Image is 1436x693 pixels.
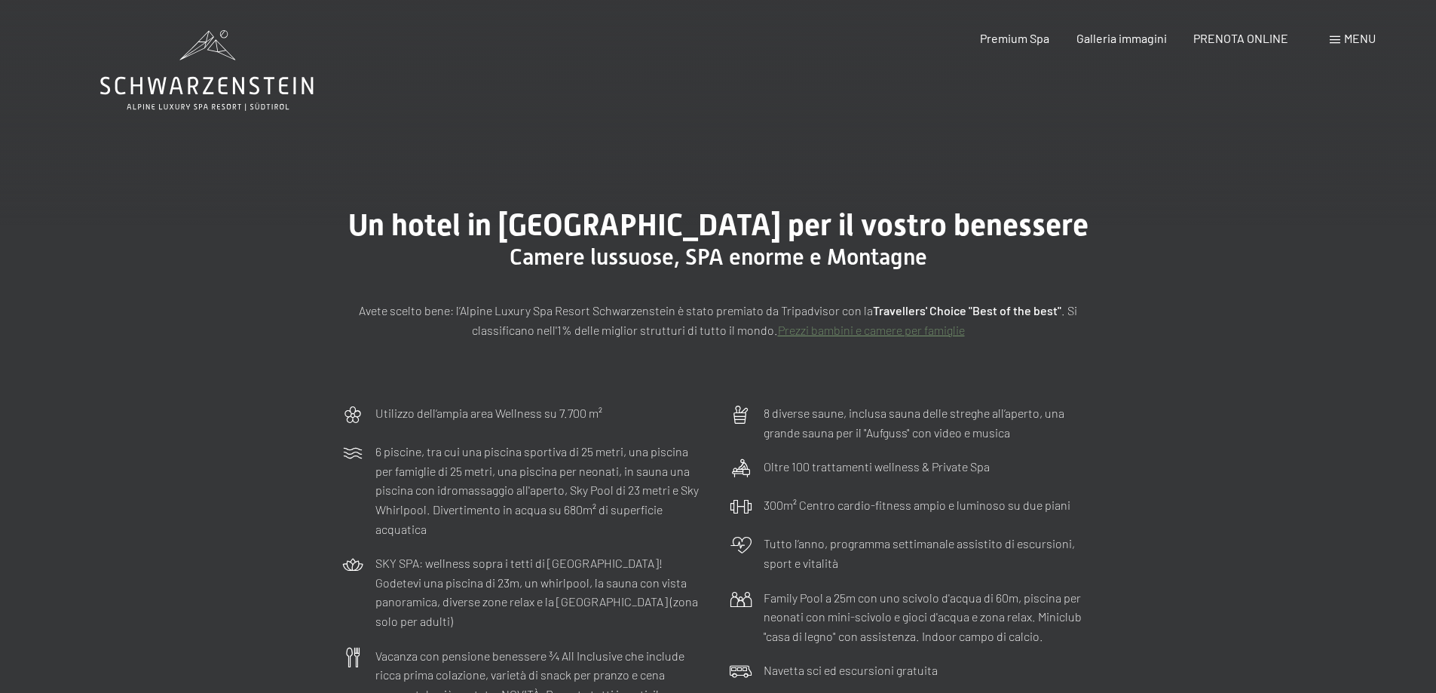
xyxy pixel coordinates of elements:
[764,495,1070,515] p: 300m² Centro cardio-fitness ampio e luminoso su due piani
[764,457,990,477] p: Oltre 100 trattamenti wellness & Private Spa
[348,207,1088,243] span: Un hotel in [GEOGRAPHIC_DATA] per il vostro benessere
[375,442,707,538] p: 6 piscine, tra cui una piscina sportiva di 25 metri, una piscina per famiglie di 25 metri, una pi...
[375,403,602,423] p: Utilizzo dell‘ampia area Wellness su 7.700 m²
[1344,31,1376,45] span: Menu
[1076,31,1167,45] a: Galleria immagini
[764,661,938,680] p: Navetta sci ed escursioni gratuita
[778,323,965,337] a: Prezzi bambini e camere per famiglie
[375,553,707,630] p: SKY SPA: wellness sopra i tetti di [GEOGRAPHIC_DATA]! Godetevi una piscina di 23m, un whirlpool, ...
[873,303,1061,317] strong: Travellers' Choice "Best of the best"
[1193,31,1288,45] a: PRENOTA ONLINE
[764,588,1095,646] p: Family Pool a 25m con uno scivolo d'acqua di 60m, piscina per neonati con mini-scivolo e gioci d'...
[510,244,927,270] span: Camere lussuose, SPA enorme e Montagne
[341,301,1095,339] p: Avete scelto bene: l’Alpine Luxury Spa Resort Schwarzenstein è stato premiato da Tripadvisor con ...
[764,403,1095,442] p: 8 diverse saune, inclusa sauna delle streghe all’aperto, una grande sauna per il "Aufguss" con vi...
[764,534,1095,572] p: Tutto l’anno, programma settimanale assistito di escursioni, sport e vitalità
[980,31,1049,45] a: Premium Spa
